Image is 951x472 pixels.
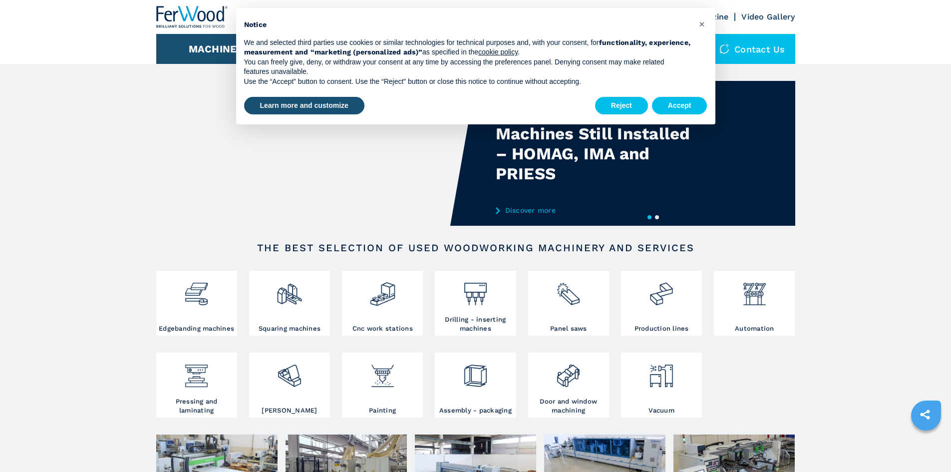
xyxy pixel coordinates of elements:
h3: Panel saws [550,324,587,333]
h3: [PERSON_NAME] [262,406,317,415]
button: Learn more and customize [244,97,364,115]
img: automazione.png [741,273,768,307]
button: Machines [189,43,244,55]
h3: Pressing and laminating [159,397,235,415]
h3: Painting [369,406,396,415]
h3: Cnc work stations [352,324,413,333]
a: Automation [714,271,795,336]
a: Video Gallery [741,12,795,21]
a: Panel saws [528,271,609,336]
h3: Edgebanding machines [159,324,234,333]
button: 2 [655,215,659,219]
h3: Automation [735,324,774,333]
a: Squaring machines [249,271,330,336]
img: squadratrici_2.png [276,273,303,307]
a: Cnc work stations [342,271,423,336]
video: Your browser does not support the video tag. [156,81,476,226]
img: lavorazione_porte_finestre_2.png [555,355,582,389]
span: × [699,18,705,30]
a: Pressing and laminating [156,353,237,418]
img: verniciatura_1.png [369,355,396,389]
img: levigatrici_2.png [276,355,303,389]
img: Contact us [719,44,729,54]
img: montaggio_imballaggio_2.png [462,355,489,389]
p: You can freely give, deny, or withdraw your consent at any time by accessing the preferences pane... [244,57,691,77]
a: Painting [342,353,423,418]
a: Drilling - inserting machines [435,271,516,336]
h3: Door and window machining [531,397,607,415]
img: linee_di_produzione_2.png [648,273,674,307]
a: sharethis [913,402,938,427]
img: foratrici_inseritrici_2.png [462,273,489,307]
h3: Assembly - packaging [439,406,512,415]
a: cookie policy [478,48,518,56]
img: aspirazione_1.png [648,355,674,389]
a: Edgebanding machines [156,271,237,336]
a: Production lines [621,271,702,336]
p: Use the “Accept” button to consent. Use the “Reject” button or close this notice to continue with... [244,77,691,87]
img: sezionatrici_2.png [555,273,582,307]
h2: Notice [244,20,691,30]
a: Discover more [496,206,691,214]
a: Assembly - packaging [435,353,516,418]
a: Vacuum [621,353,702,418]
img: pressa-strettoia.png [183,355,210,389]
img: Ferwood [156,6,228,28]
h2: The best selection of used woodworking machinery and services [188,242,763,254]
h3: Production lines [634,324,689,333]
a: Door and window machining [528,353,609,418]
iframe: Chat [909,427,944,465]
p: We and selected third parties use cookies or similar technologies for technical purposes and, wit... [244,38,691,57]
div: Contact us [709,34,795,64]
h3: Drilling - inserting machines [437,315,513,333]
button: Reject [595,97,648,115]
img: centro_di_lavoro_cnc_2.png [369,273,396,307]
h3: Vacuum [648,406,674,415]
img: bordatrici_1.png [183,273,210,307]
button: Close this notice [694,16,710,32]
strong: functionality, experience, measurement and “marketing (personalized ads)” [244,38,691,56]
h3: Squaring machines [259,324,320,333]
a: [PERSON_NAME] [249,353,330,418]
button: Accept [652,97,707,115]
button: 1 [647,215,651,219]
